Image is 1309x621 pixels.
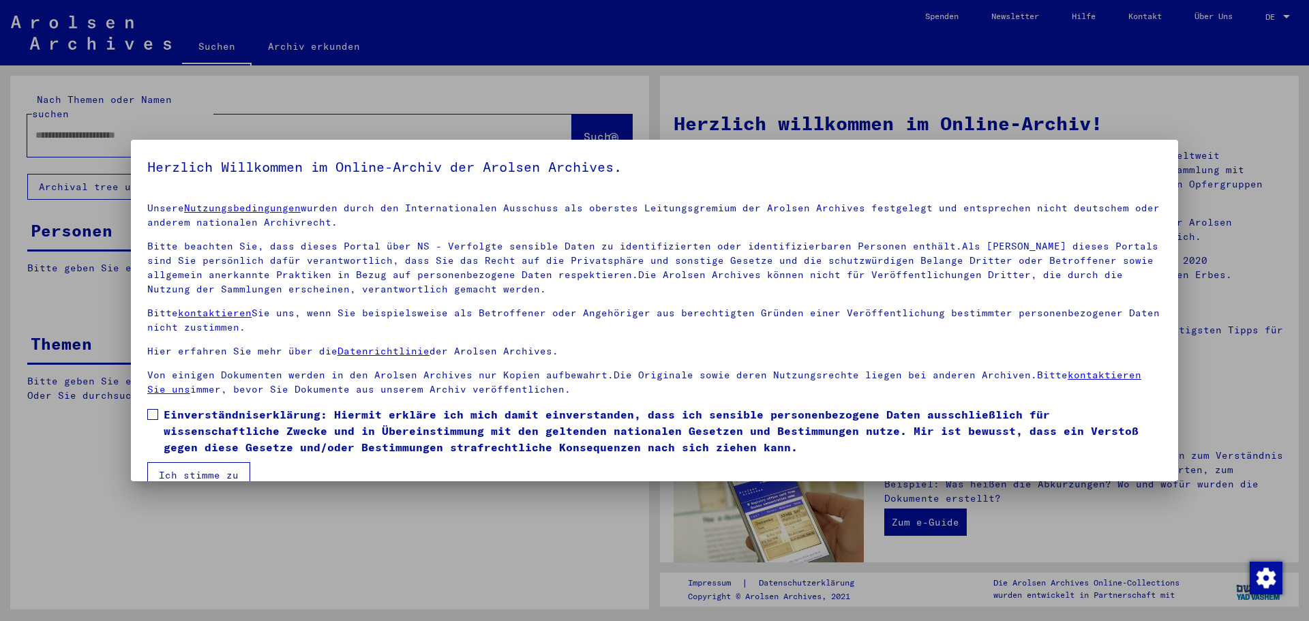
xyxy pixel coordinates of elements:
[164,406,1162,455] span: Einverständniserklärung: Hiermit erkläre ich mich damit einverstanden, dass ich sensible personen...
[147,239,1162,297] p: Bitte beachten Sie, dass dieses Portal über NS - Verfolgte sensible Daten zu identifizierten oder...
[147,368,1162,397] p: Von einigen Dokumenten werden in den Arolsen Archives nur Kopien aufbewahrt.Die Originale sowie d...
[184,202,301,214] a: Nutzungsbedingungen
[178,307,252,319] a: kontaktieren
[147,201,1162,230] p: Unsere wurden durch den Internationalen Ausschuss als oberstes Leitungsgremium der Arolsen Archiv...
[337,345,430,357] a: Datenrichtlinie
[147,369,1141,395] a: kontaktieren Sie uns
[147,344,1162,359] p: Hier erfahren Sie mehr über die der Arolsen Archives.
[147,462,250,488] button: Ich stimme zu
[1250,562,1282,594] img: Zustimmung ändern
[147,156,1162,178] h5: Herzlich Willkommen im Online-Archiv der Arolsen Archives.
[147,306,1162,335] p: Bitte Sie uns, wenn Sie beispielsweise als Betroffener oder Angehöriger aus berechtigten Gründen ...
